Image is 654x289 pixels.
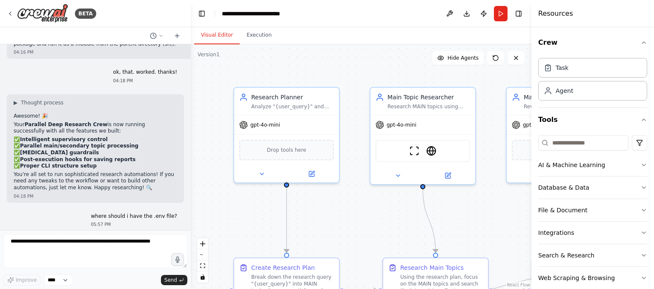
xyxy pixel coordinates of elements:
[424,171,472,181] button: Open in side panel
[14,49,195,55] div: 04:16 PM
[20,163,97,169] strong: Proper CLI structure setup
[556,64,568,72] div: Task
[197,238,208,283] div: React Flow controls
[170,31,184,41] button: Start a new chat
[524,93,606,101] div: Main Topic Validator
[538,244,647,266] button: Search & Research
[538,9,573,19] h4: Resources
[287,169,336,179] button: Open in side panel
[538,176,647,199] button: Database & Data
[91,213,177,220] p: where should i have the .env file?
[251,263,315,272] div: Create Research Plan
[164,277,177,283] span: Send
[432,51,484,65] button: Hide Agents
[556,87,573,95] div: Agent
[75,9,96,19] div: BETA
[197,272,208,283] button: toggle interactivity
[20,136,108,142] strong: Intelligent supervisory control
[538,31,647,55] button: Crew
[222,9,296,18] nav: breadcrumb
[524,103,606,110] div: Review MAIN topic research data for accuracy, identify inconsistencies, and flag potential misinf...
[14,136,177,170] p: ✅ ✅ ✅ ✅ ✅
[3,275,40,286] button: Improve
[14,171,177,191] p: You're all set to run sophisticated research automations! If you need any tweaks to the workflow ...
[400,263,464,272] div: Research Main Topics
[196,8,208,20] button: Hide left sidebar
[113,69,177,76] p: ok, that. worked. thanks!
[146,31,167,41] button: Switch to previous chat
[538,154,647,176] button: AI & Machine Learning
[14,193,177,199] div: 04:18 PM
[197,238,208,249] button: zoom in
[370,87,476,185] div: Main Topic ResearcherResearch MAIN topics using search and web scraping tools to gather comprehen...
[233,87,340,183] div: Research PlannerAnalyze "{user_query}" and strategically divide it into MAIN topics (core essenti...
[197,249,208,260] button: zoom out
[194,26,240,44] button: Visual Editor
[387,103,470,110] div: Research MAIN topics using search and web scraping tools to gather comprehensive, accurate inform...
[513,8,525,20] button: Hide right sidebar
[419,188,440,252] g: Edge from c8c36a7c-3f48-4eeb-8eda-9669512d1415 to 3b32c930-8425-4bd7-bf31-0ff1c7812216
[282,187,291,252] g: Edge from 31d20276-c30e-4372-8e30-d122b1af3b94 to 500e29bd-2827-4f29-b2fb-1e96852b80ac
[538,199,647,221] button: File & Document
[14,121,177,135] p: Your is now running successfully with all the features we built:
[25,121,108,127] strong: Parallel Deep Research Crew
[387,121,416,128] span: gpt-4o-mini
[161,275,187,285] button: Send
[387,93,470,101] div: Main Topic Researcher
[523,121,553,128] span: gpt-4o-mini
[507,283,530,287] a: React Flow attribution
[198,51,220,58] div: Version 1
[14,99,17,106] span: ▶
[14,99,63,106] button: ▶Thought process
[538,55,647,107] div: Crew
[21,99,63,106] span: Thought process
[91,221,177,228] div: 05:57 PM
[506,87,612,183] div: Main Topic ValidatorReview MAIN topic research data for accuracy, identify inconsistencies, and f...
[20,143,138,149] strong: Parallel main/secondary topic processing
[251,103,334,110] div: Analyze "{user_query}" and strategically divide it into MAIN topics (core essential research area...
[426,146,436,156] img: EXASearchTool
[171,253,184,266] button: Click to speak your automation idea
[16,277,37,283] span: Improve
[20,156,135,162] strong: Post-execution hooks for saving reports
[251,93,334,101] div: Research Planner
[267,146,307,154] span: Drop tools here
[240,26,278,44] button: Execution
[538,222,647,244] button: Integrations
[409,146,419,156] img: ScrapeWebsiteTool
[14,113,177,120] p: Awesome! 🎉
[197,260,208,272] button: fit view
[538,108,647,132] button: Tools
[113,78,177,84] div: 04:18 PM
[17,4,68,23] img: Logo
[250,121,280,128] span: gpt-4o-mini
[20,150,99,156] strong: [MEDICAL_DATA] guardrails
[538,267,647,289] button: Web Scraping & Browsing
[447,55,479,61] span: Hide Agents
